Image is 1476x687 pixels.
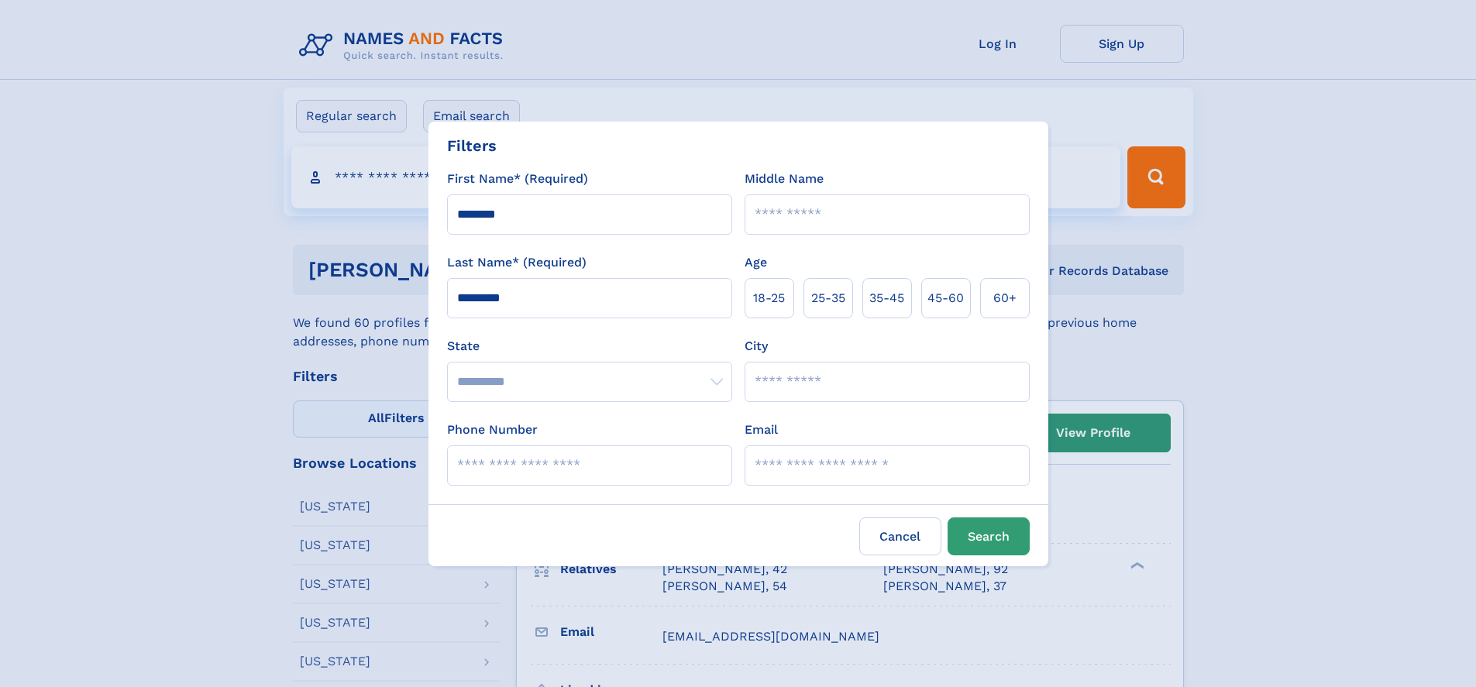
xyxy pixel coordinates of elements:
[447,337,732,356] label: State
[745,170,824,188] label: Middle Name
[745,421,778,439] label: Email
[745,337,768,356] label: City
[993,289,1017,307] span: 60+
[745,253,767,272] label: Age
[948,517,1030,555] button: Search
[447,134,497,157] div: Filters
[447,421,538,439] label: Phone Number
[447,253,587,272] label: Last Name* (Required)
[869,289,904,307] span: 35‑45
[927,289,964,307] span: 45‑60
[811,289,845,307] span: 25‑35
[859,517,941,555] label: Cancel
[447,170,588,188] label: First Name* (Required)
[753,289,785,307] span: 18‑25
